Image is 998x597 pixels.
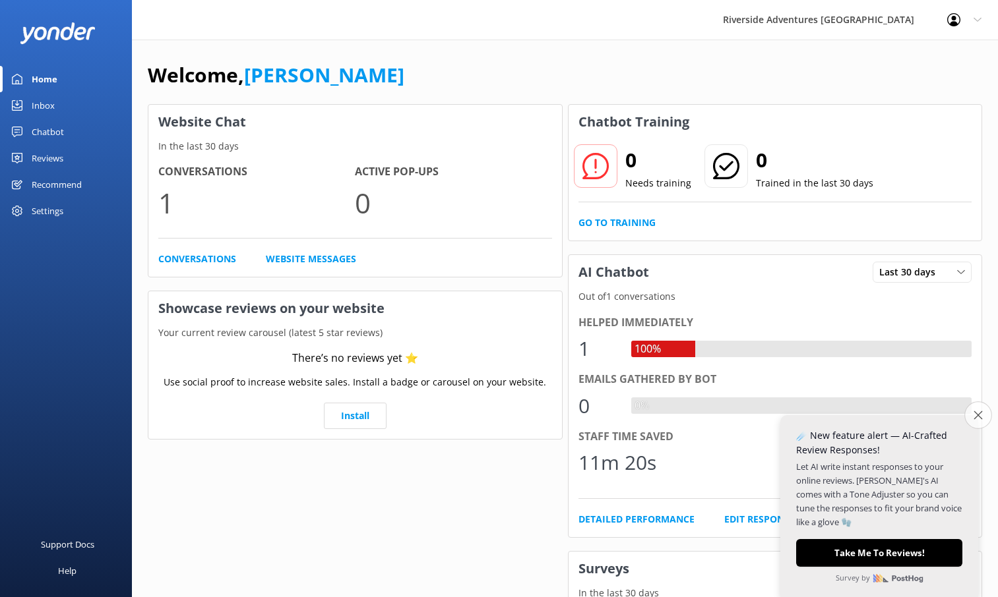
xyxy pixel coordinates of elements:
div: Staff time saved [578,428,972,445]
p: 0 [355,181,551,225]
h3: AI Chatbot [569,255,659,289]
a: Conversations [158,252,236,266]
a: Go to Training [578,215,656,230]
div: 0% [631,397,652,414]
h1: Welcome, [148,59,404,91]
a: Install [324,403,387,429]
div: Reviews [32,145,63,171]
h2: 0 [756,144,873,176]
div: Helped immediately [578,314,972,331]
a: Detailed Performance [578,512,695,526]
div: Home [32,66,57,92]
div: Help [58,557,77,584]
h3: Surveys [569,552,982,586]
p: Trained in the last 30 days [756,176,873,190]
div: Chatbot [32,119,64,145]
h3: Showcase reviews on your website [148,291,562,326]
div: Inbox [32,92,55,119]
h3: Chatbot Training [569,105,699,139]
div: Emails gathered by bot [578,371,972,388]
p: Use social proof to increase website sales. Install a badge or carousel on your website. [164,375,546,389]
a: Edit Responses [724,512,800,526]
div: 100% [631,341,664,358]
p: Needs training [625,176,691,190]
div: Settings [32,198,63,224]
div: 0 [578,390,618,422]
div: 1 [578,333,618,364]
h4: Active Pop-ups [355,163,551,181]
p: Your current review carousel (latest 5 star reviews) [148,326,562,340]
a: [PERSON_NAME] [244,61,404,88]
div: Support Docs [41,531,94,557]
img: yonder-white-logo.png [20,22,96,44]
div: There’s no reviews yet ⭐ [292,350,418,367]
p: In the last 30 days [148,139,562,154]
h2: 0 [625,144,691,176]
p: 1 [158,181,355,225]
a: Website Messages [266,252,356,266]
h4: Conversations [158,163,355,181]
h3: Website Chat [148,105,562,139]
p: Out of 1 conversations [569,289,982,304]
div: 11m 20s [578,447,656,478]
span: Last 30 days [879,265,943,279]
div: Recommend [32,171,82,198]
